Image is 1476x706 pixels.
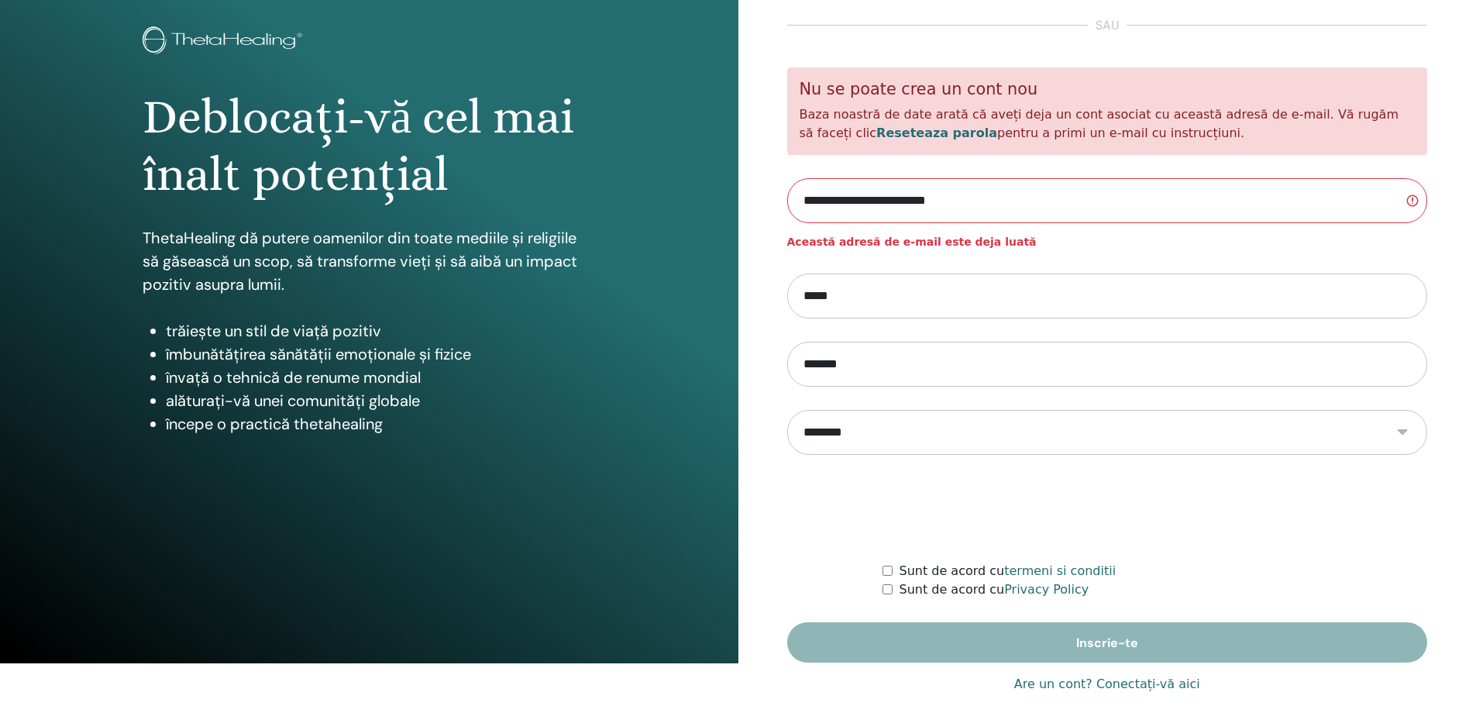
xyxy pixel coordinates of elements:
p: ThetaHealing dă putere oamenilor din toate mediile și religiile să găsească un scop, să transform... [143,226,596,296]
li: începe o practică thetahealing [166,412,596,436]
h5: Nu se poate crea un cont nou [800,80,1416,99]
a: Reseteaza parola [876,126,997,140]
label: Sunt de acord cu [899,580,1089,599]
iframe: reCAPTCHA [989,478,1225,539]
li: trăiește un stil de viață pozitiv [166,319,596,343]
a: Privacy Policy [1004,582,1089,597]
strong: Această adresă de e-mail este deja luată [787,236,1037,248]
a: Are un cont? Conectați-vă aici [1014,675,1200,694]
label: Sunt de acord cu [899,562,1116,580]
span: sau [1088,16,1127,35]
li: alăturați-vă unei comunități globale [166,389,596,412]
li: îmbunătățirea sănătății emoționale și fizice [166,343,596,366]
a: termeni si conditii [1004,563,1116,578]
div: Baza noastră de date arată că aveți deja un cont asociat cu această adresă de e-mail. Vă rugăm să... [787,67,1428,155]
h1: Deblocați-vă cel mai înalt potențial [143,88,596,204]
li: învață o tehnică de renume mondial [166,366,596,389]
